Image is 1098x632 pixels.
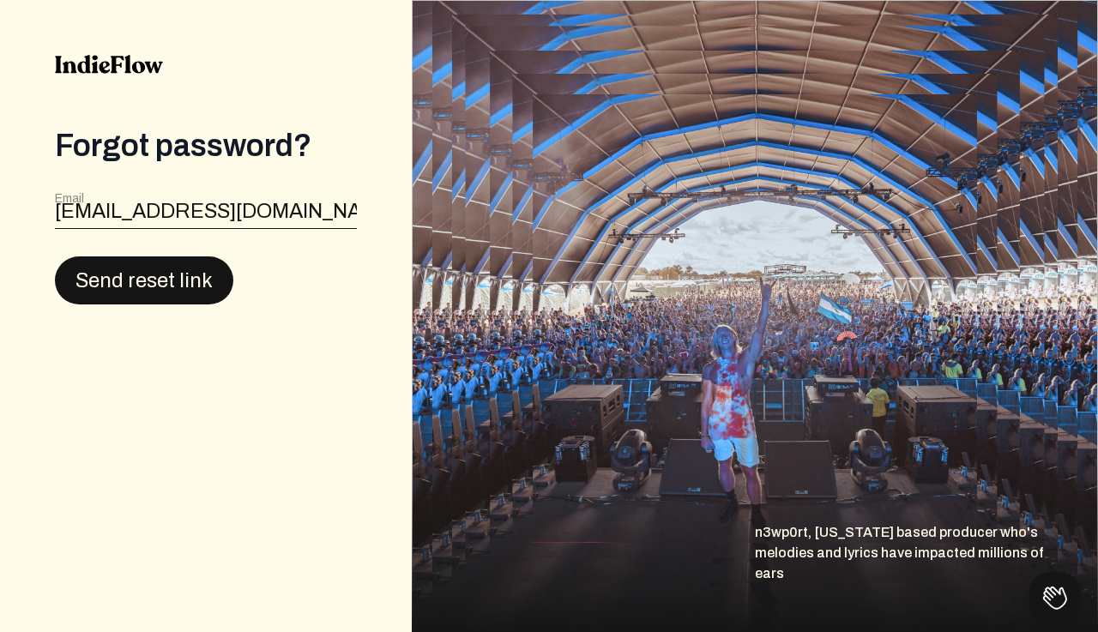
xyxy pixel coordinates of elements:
button: Send reset link [55,256,233,304]
img: indieflow-logo-black.svg [55,55,163,74]
div: n3wp0rt, [US_STATE] based producer who's melodies and lyrics have impacted millions of ears [755,522,1098,632]
label: Email [55,190,84,208]
div: Forgot password? [55,129,357,163]
iframe: Toggle Customer Support [1029,572,1081,623]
